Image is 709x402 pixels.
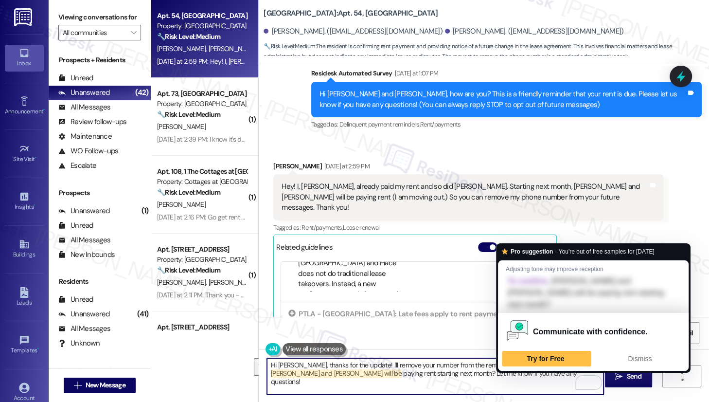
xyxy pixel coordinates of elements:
div: Past + Future Residents [49,365,151,376]
div: PTLA - [GEOGRAPHIC_DATA]: Late fees apply to rent payments made after the 5th of the month. [288,309,542,330]
div: [PERSON_NAME]. ([EMAIL_ADDRESS][DOMAIN_NAME]) [264,26,443,37]
i:  [678,373,686,381]
span: • [43,107,45,113]
div: Property: [GEOGRAPHIC_DATA] [157,332,247,343]
div: Hi [PERSON_NAME] and [PERSON_NAME], how are you? This is a friendly reminder that your rent is du... [319,89,686,110]
div: Unknown [58,338,100,348]
div: Property: [GEOGRAPHIC_DATA] [157,99,247,109]
span: New Message [86,380,125,390]
div: Apt. 108, 1 The Cottages at [GEOGRAPHIC_DATA] [157,166,247,177]
i:  [615,373,622,381]
div: WO Follow-ups [58,146,118,156]
div: All Messages [58,102,110,112]
div: Apt. [STREET_ADDRESS] [157,322,247,332]
div: Related guidelines [276,242,333,256]
span: : The resident is confirming rent payment and providing notice of a future change in the lease ag... [264,41,709,62]
div: [DATE] at 2:59 PM [322,161,370,171]
div: New Inbounds [58,250,115,260]
span: Send [626,371,641,382]
div: Tagged as: [311,117,702,131]
div: Unread [58,294,93,305]
div: Unanswered [58,309,110,319]
span: [PERSON_NAME] [157,122,206,131]
span: [PERSON_NAME] [157,200,206,209]
i:  [74,382,81,389]
img: ResiDesk Logo [14,8,34,26]
div: [DATE] at 1:07 PM [392,68,439,78]
div: [DATE] at 2:39 PM: I know it's due I just haven't had a chance to make the payment yet. I'm gonna... [157,135,701,144]
div: Prospects [49,188,151,198]
div: Escalate [58,161,96,171]
div: [DATE] at 2:11 PM: Thank you - we will have rent paid before the 5th! [157,291,346,299]
div: [PERSON_NAME]. ([EMAIL_ADDRESS][DOMAIN_NAME]) [445,26,624,37]
strong: 🔧 Risk Level: Medium [157,188,220,197]
div: Tagged as: [273,220,664,235]
div: (41) [135,307,151,322]
strong: 🔧 Risk Level: Medium [264,42,315,50]
span: Lease renewal [343,223,380,232]
a: Insights • [5,188,44,215]
a: Inbox [5,45,44,71]
div: [PERSON_NAME] [273,161,664,175]
strong: 🔧 Risk Level: Medium [157,266,220,274]
span: [PERSON_NAME] [209,44,257,53]
span: Rent/payments [420,120,461,128]
b: [GEOGRAPHIC_DATA]: Apt. 54, [GEOGRAPHIC_DATA] [264,8,438,18]
div: Apt. 73, [GEOGRAPHIC_DATA] [157,89,247,99]
div: (42) [133,85,151,100]
a: Templates • [5,332,44,358]
div: Apt. 54, [GEOGRAPHIC_DATA] [157,11,247,21]
button: New Message [64,378,136,393]
span: • [35,154,36,161]
div: Property: [GEOGRAPHIC_DATA] [157,21,247,31]
div: Property: [GEOGRAPHIC_DATA] [157,255,247,265]
div: Unanswered [58,206,110,216]
span: [PERSON_NAME] [157,44,209,53]
span: Rent/payments , [301,223,343,232]
div: Property: Cottages at [GEOGRAPHIC_DATA] [157,177,247,187]
div: Residesk Automated Survey [311,68,702,82]
span: Delinquent payment reminders , [339,120,420,128]
textarea: To enrich screen reader interactions, please activate Accessibility in Grammarly extension settings [267,358,603,395]
div: (1) [139,203,151,219]
strong: 🔧 Risk Level: Medium [157,32,220,41]
div: [DATE] at 2:16 PM: Go get rent check at on-site office. [DATE]. [157,213,327,221]
div: Unread [58,73,93,83]
div: All Messages [58,235,110,245]
div: Unread [58,220,93,231]
div: Review follow-ups [58,117,126,127]
li: [GEOGRAPHIC_DATA] and Place does not do traditional lease takeovers. Instead, a new applicant mus... [298,258,403,310]
div: Prospects + Residents [49,55,151,65]
span: [PERSON_NAME] [209,278,257,287]
strong: 🔧 Risk Level: Medium [157,110,220,119]
div: Hey! I, [PERSON_NAME], already paid my rent and so did [PERSON_NAME]. Starting next month, [PERSO... [282,182,648,213]
span: • [37,346,39,352]
button: Send [605,365,652,387]
div: Apt. [STREET_ADDRESS] [157,244,247,255]
a: Buildings [5,236,44,262]
i:  [131,29,136,37]
a: Site Visit • [5,141,44,167]
a: Leads [5,284,44,311]
div: All Messages [58,324,110,334]
input: All communities [63,25,125,40]
div: Unanswered [58,88,110,98]
div: Residents [49,276,151,287]
label: Hide Suggestions [501,242,550,253]
span: [PERSON_NAME] [157,278,209,287]
div: Maintenance [58,131,112,142]
span: • [34,202,35,209]
label: Viewing conversations for [58,10,141,25]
